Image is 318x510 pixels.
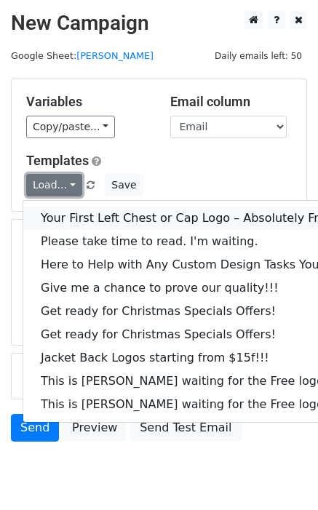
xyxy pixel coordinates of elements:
[63,414,127,442] a: Preview
[11,11,307,36] h2: New Campaign
[245,440,318,510] iframe: Chat Widget
[76,50,154,61] a: [PERSON_NAME]
[26,174,82,196] a: Load...
[210,50,307,61] a: Daily emails left: 50
[11,414,59,442] a: Send
[26,94,148,110] h5: Variables
[170,94,293,110] h5: Email column
[130,414,241,442] a: Send Test Email
[11,50,154,61] small: Google Sheet:
[210,48,307,64] span: Daily emails left: 50
[26,116,115,138] a: Copy/paste...
[26,153,89,168] a: Templates
[105,174,143,196] button: Save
